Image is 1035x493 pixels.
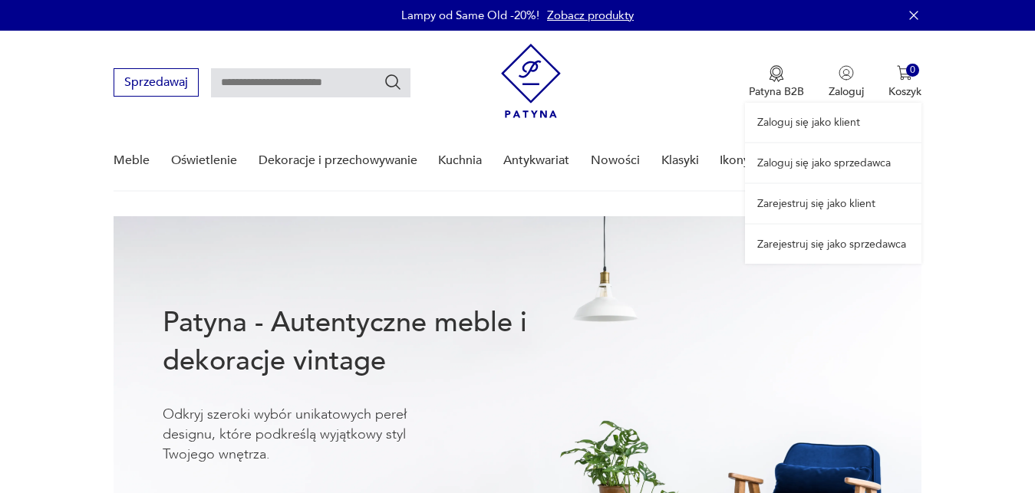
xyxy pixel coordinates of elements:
a: Sprzedawaj [114,78,199,89]
h1: Patyna - Autentyczne meble i dekoracje vintage [163,304,577,380]
p: Lampy od Same Old -20%! [401,8,539,23]
p: Koszyk [888,84,921,99]
a: Ikony designu [720,131,797,190]
a: Antykwariat [503,131,569,190]
p: Odkryj szeroki wybór unikatowych pereł designu, które podkreślą wyjątkowy styl Twojego wnętrza. [163,405,454,465]
a: Zaloguj się jako sprzedawca [745,143,921,182]
button: Szukaj [384,73,402,91]
a: Zarejestruj się jako klient [745,184,921,223]
a: Oświetlenie [171,131,237,190]
a: Zarejestruj się jako sprzedawca [745,225,921,264]
a: Kuchnia [438,131,482,190]
button: Sprzedawaj [114,68,199,97]
a: Zaloguj się jako klient [745,103,921,142]
a: Meble [114,131,150,190]
img: Patyna - sklep z meblami i dekoracjami vintage [501,44,561,118]
a: Klasyki [661,131,699,190]
a: Zobacz produkty [547,8,634,23]
a: Nowości [591,131,640,190]
a: Dekoracje i przechowywanie [259,131,417,190]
